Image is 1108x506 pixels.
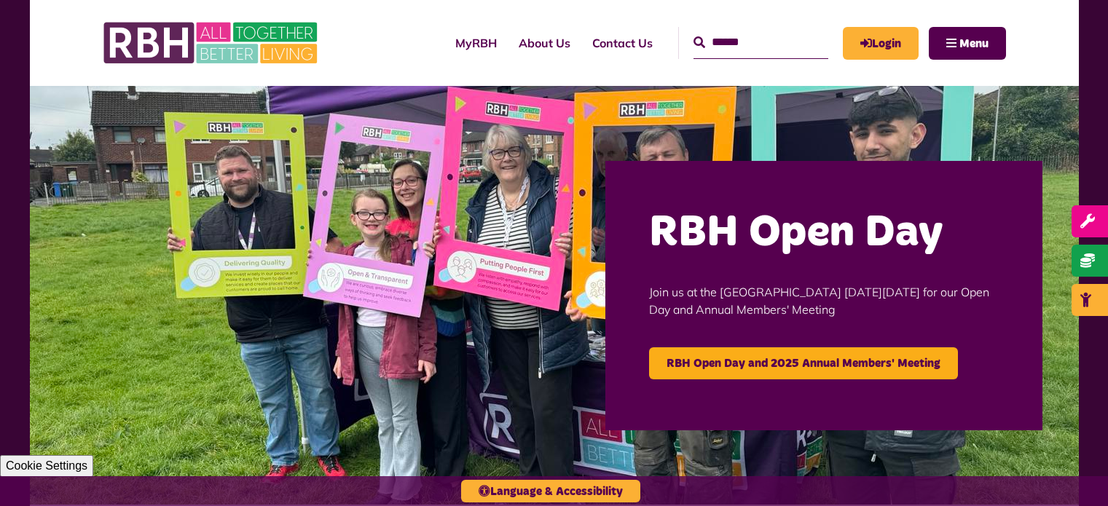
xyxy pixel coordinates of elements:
[30,86,1079,505] img: Image (22)
[461,480,640,502] button: Language & Accessibility
[649,347,958,379] a: RBH Open Day and 2025 Annual Members' Meeting
[959,38,989,50] span: Menu
[103,15,321,71] img: RBH
[843,27,919,60] a: MyRBH
[444,23,508,63] a: MyRBH
[649,205,999,261] h2: RBH Open Day
[581,23,664,63] a: Contact Us
[649,261,999,340] p: Join us at the [GEOGRAPHIC_DATA] [DATE][DATE] for our Open Day and Annual Members' Meeting
[508,23,581,63] a: About Us
[929,27,1006,60] button: Navigation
